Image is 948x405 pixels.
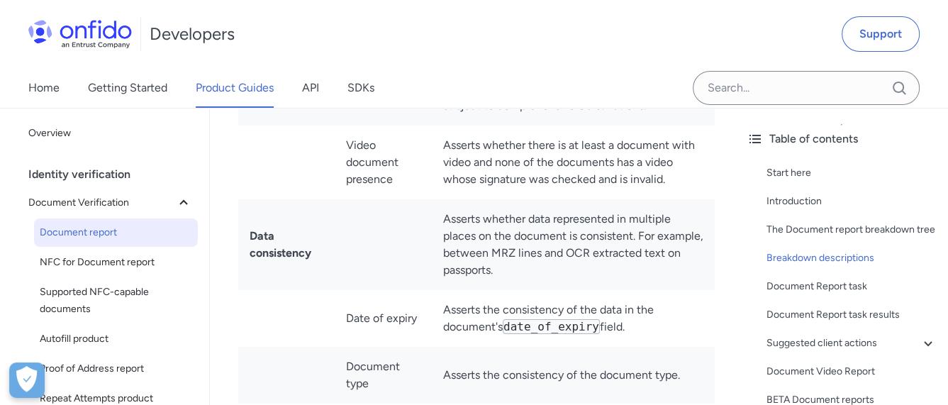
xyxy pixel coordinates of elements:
a: Document Report task [766,278,937,295]
td: Asserts the consistency of the data in the document's field. [432,290,715,347]
a: Proof of Address report [34,355,198,383]
td: Asserts whether data represented in multiple places on the document is consistent. For example, b... [432,199,715,290]
a: Document Video Report [766,363,937,380]
input: Onfido search input field [693,71,920,105]
td: Video document presence [335,126,432,199]
span: Autofill product [40,331,192,348]
a: Suggested client actions [766,335,937,352]
h1: Developers [150,23,235,45]
a: Introduction [766,193,937,210]
a: Supported NFC-capable documents [34,278,198,323]
strong: Data consistency [250,229,311,260]
span: Proof of Address report [40,360,192,377]
a: API [302,68,319,108]
td: Asserts whether there is at least a document with video and none of the documents has a video who... [432,126,715,199]
a: Breakdown descriptions [766,250,937,267]
a: Overview [23,119,198,148]
a: NFC for Document report [34,248,198,277]
a: SDKs [347,68,374,108]
a: The Document report breakdown tree [766,221,937,238]
a: Support [842,16,920,52]
td: Document type [335,347,432,404]
div: Identity verification [28,160,203,189]
div: Table of contents [747,131,937,148]
span: Supported NFC-capable documents [40,284,192,318]
a: Document Report task results [766,306,937,323]
span: Document Verification [28,194,175,211]
a: Autofill product [34,325,198,353]
a: Document report [34,218,198,247]
td: Date of expiry [335,290,432,347]
button: Document Verification [23,189,198,217]
a: Start here [766,165,937,182]
a: Getting Started [88,68,167,108]
button: Open Preferences [9,362,45,398]
a: Home [28,68,60,108]
div: Cookie Preferences [9,362,45,398]
span: NFC for Document report [40,254,192,271]
img: Onfido Logo [28,20,132,48]
code: date_of_expiry [503,319,600,334]
a: Product Guides [196,68,274,108]
td: Asserts the consistency of the document type. [432,347,715,404]
span: Overview [28,125,192,142]
span: Document report [40,224,192,241]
